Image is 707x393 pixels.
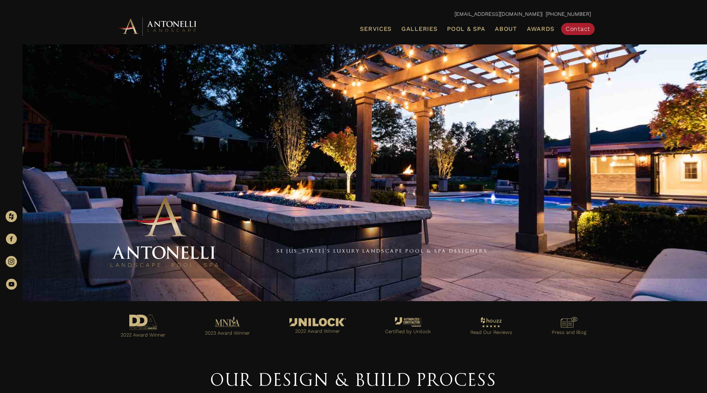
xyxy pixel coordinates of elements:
[109,312,178,341] a: Go to https://antonellilandscape.com/pool-and-spa/executive-sweet/
[357,24,395,34] a: Services
[6,211,17,222] img: Houzz
[444,24,488,34] a: Pool & Spa
[398,24,440,34] a: Galleries
[458,315,525,339] a: Go to https://www.houzz.com/professionals/landscape-architects-and-landscape-designers/antonelli-...
[210,370,497,390] span: Our Design & Build Process
[108,193,221,271] img: Antonelli Stacked Logo
[277,316,358,338] a: Go to https://antonellilandscape.com/featured-projects/the-white-house/
[193,314,262,340] a: Go to https://antonellilandscape.com/pool-and-spa/dont-stop-believing/
[561,23,595,35] a: Contact
[495,26,517,32] span: About
[447,25,485,32] span: Pool & Spa
[116,9,591,19] p: | [PHONE_NUMBER]
[373,315,443,338] a: Go to https://antonellilandscape.com/unilock-authorized-contractor/
[116,16,199,37] img: Antonelli Horizontal Logo
[539,315,598,339] a: Go to https://antonellilandscape.com/press-media/
[454,11,542,17] a: [EMAIL_ADDRESS][DOMAIN_NAME]
[524,24,557,34] a: Awards
[527,25,554,32] span: Awards
[401,25,437,32] span: Galleries
[566,25,590,32] span: Contact
[360,26,392,32] span: Services
[492,24,520,34] a: About
[277,248,488,254] a: SE [US_STATE]'s Luxury Landscape Pool & Spa Designers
